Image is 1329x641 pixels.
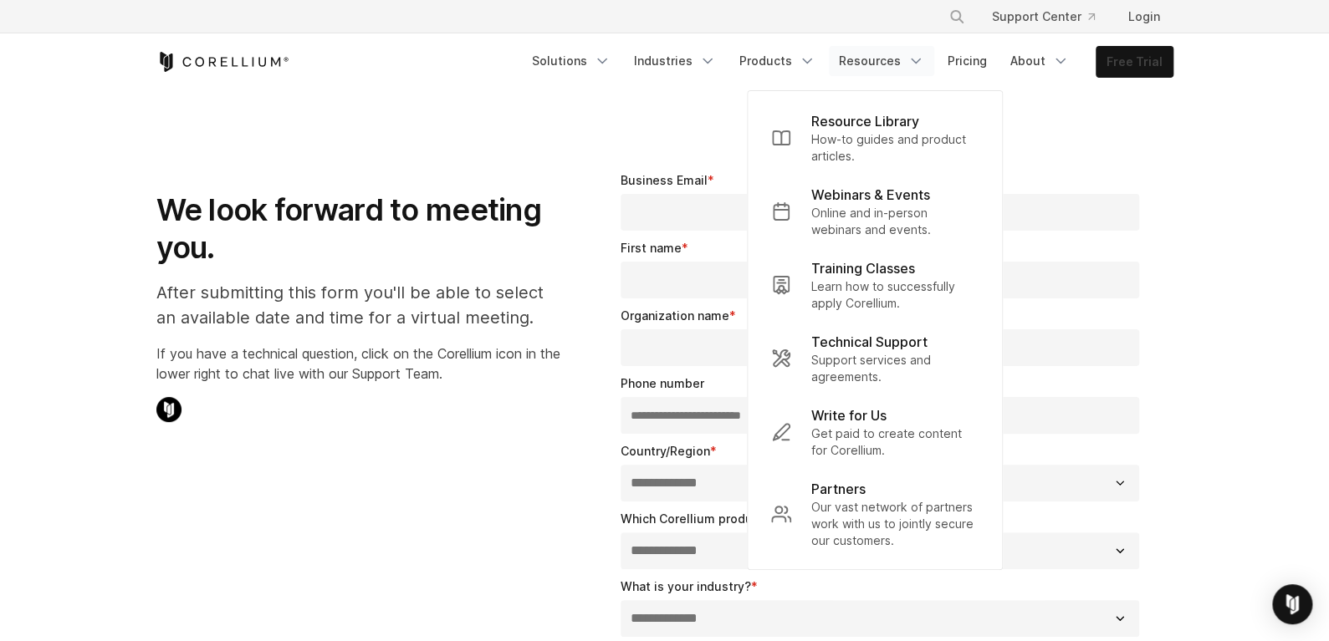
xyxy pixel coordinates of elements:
div: Navigation Menu [522,46,1173,78]
a: Login [1115,2,1173,32]
p: Online and in-person webinars and events. [811,205,979,238]
p: After submitting this form you'll be able to select an available date and time for a virtual meet... [156,280,560,330]
span: Business Email [621,173,708,187]
span: Phone number [621,376,704,390]
p: Support services and agreements. [811,352,979,385]
p: Learn how to successfully apply Corellium. [811,278,979,312]
button: Search [942,2,972,32]
a: Free Trial [1096,47,1173,77]
a: Webinars & Events Online and in-person webinars and events. [758,175,992,248]
a: Industries [624,46,726,76]
span: Which Corellium product are you interested in? [621,511,896,526]
a: Partners Our vast network of partners work with us to jointly secure our customers. [758,469,992,559]
a: Solutions [522,46,621,76]
a: Products [729,46,826,76]
p: Training Classes [811,258,915,278]
p: Resource Library [811,111,919,131]
p: Technical Support [811,332,928,352]
a: Technical Support Support services and agreements. [758,322,992,395]
span: What is your industry? [621,579,751,593]
p: Get paid to create content for Corellium. [811,425,979,459]
span: Country/Region [621,444,710,458]
span: First name [621,241,682,255]
p: If you have a technical question, click on the Corellium icon in the lower right to chat live wit... [156,343,560,384]
a: About [1000,46,1079,76]
p: How-to guides and product articles. [811,131,979,165]
p: Our vast network of partners work with us to jointly secure our customers. [811,499,979,549]
h1: We look forward to meeting you. [156,191,560,267]
a: Pricing [938,46,997,76]
a: Resource Library How-to guides and product articles. [758,101,992,175]
div: Navigation Menu [928,2,1173,32]
a: Support Center [979,2,1108,32]
p: Webinars & Events [811,185,930,205]
a: Write for Us Get paid to create content for Corellium. [758,395,992,469]
p: Partners [811,479,866,499]
span: Organization name [621,308,729,323]
div: Open Intercom Messenger [1272,584,1312,624]
a: Training Classes Learn how to successfully apply Corellium. [758,248,992,322]
p: Write for Us [811,405,887,425]
a: Corellium Home [156,52,289,72]
a: Resources [829,46,934,76]
img: Corellium Chat Icon [156,397,181,422]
